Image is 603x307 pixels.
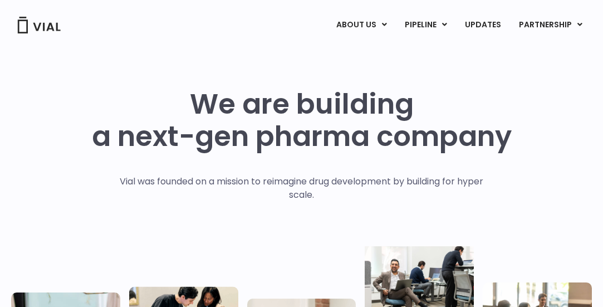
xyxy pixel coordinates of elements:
[17,17,61,33] img: Vial Logo
[327,16,395,35] a: ABOUT USMenu Toggle
[456,16,509,35] a: UPDATES
[92,88,512,153] h1: We are building a next-gen pharma company
[108,175,495,202] p: Vial was founded on a mission to reimagine drug development by building for hyper scale.
[396,16,455,35] a: PIPELINEMenu Toggle
[510,16,591,35] a: PARTNERSHIPMenu Toggle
